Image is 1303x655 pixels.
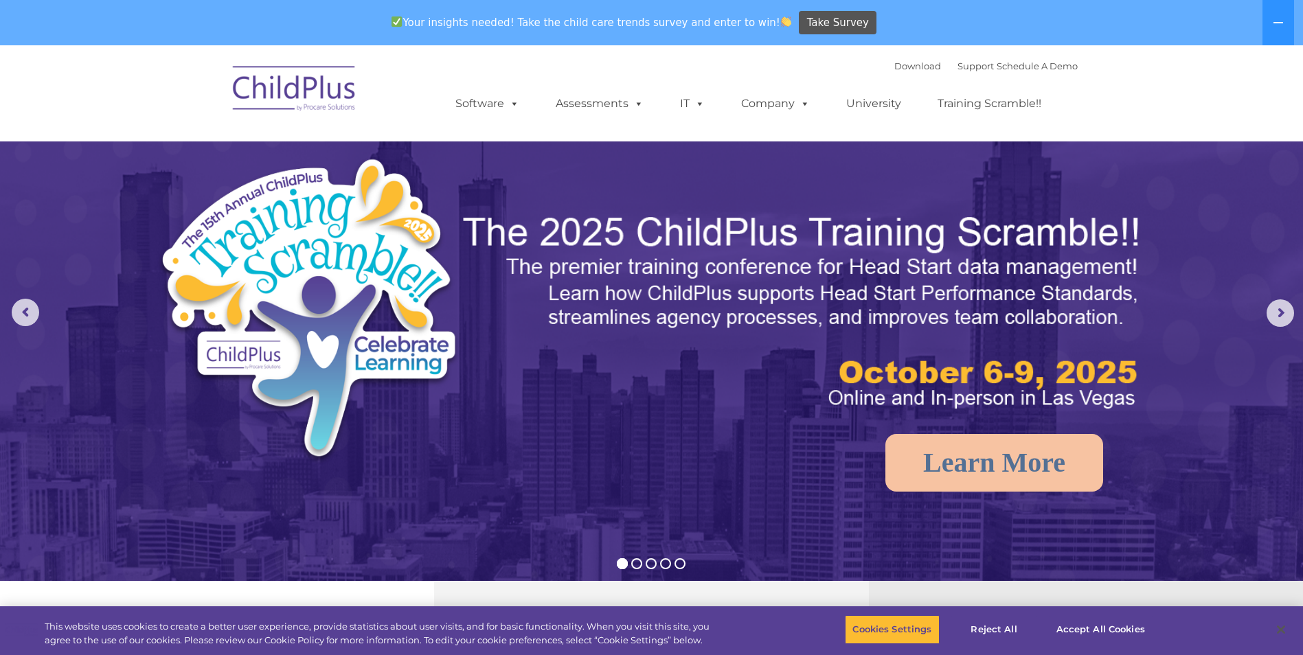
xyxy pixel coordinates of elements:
a: Schedule A Demo [997,60,1078,71]
img: ✅ [392,16,402,27]
a: Support [958,60,994,71]
button: Reject All [951,615,1037,644]
button: Accept All Cookies [1049,615,1153,644]
span: Last name [191,91,233,101]
font: | [894,60,1078,71]
a: Software [442,90,533,117]
span: Phone number [191,147,249,157]
a: Company [727,90,824,117]
button: Close [1266,614,1296,645]
img: 👏 [781,16,791,27]
a: Training Scramble!! [924,90,1055,117]
a: Learn More [885,434,1103,492]
img: ChildPlus by Procare Solutions [226,56,363,125]
a: Assessments [542,90,657,117]
span: Your insights needed! Take the child care trends survey and enter to win! [386,9,797,36]
span: Take Survey [807,11,869,35]
a: IT [666,90,718,117]
div: This website uses cookies to create a better user experience, provide statistics about user visit... [45,620,716,647]
a: Take Survey [799,11,876,35]
a: Download [894,60,941,71]
button: Cookies Settings [845,615,939,644]
a: University [832,90,915,117]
